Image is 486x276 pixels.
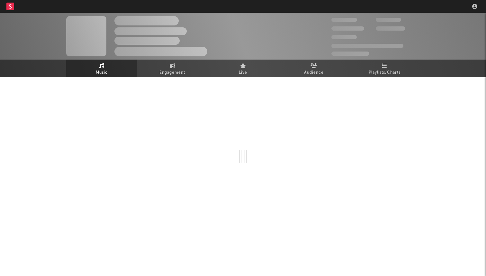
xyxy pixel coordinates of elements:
span: Jump Score: 85.0 [331,52,369,56]
span: Music [96,69,108,77]
a: Live [208,60,278,77]
span: Audience [304,69,324,77]
span: 300,000 [331,18,357,22]
a: Music [66,60,137,77]
span: Live [239,69,247,77]
span: 100,000 [331,35,357,39]
span: 50,000,000 Monthly Listeners [331,44,403,48]
span: Playlists/Charts [369,69,401,77]
span: 50,000,000 [331,26,364,31]
a: Audience [278,60,349,77]
a: Engagement [137,60,208,77]
span: 1,000,000 [376,26,405,31]
a: Playlists/Charts [349,60,420,77]
span: Engagement [159,69,185,77]
span: 100,000 [376,18,401,22]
